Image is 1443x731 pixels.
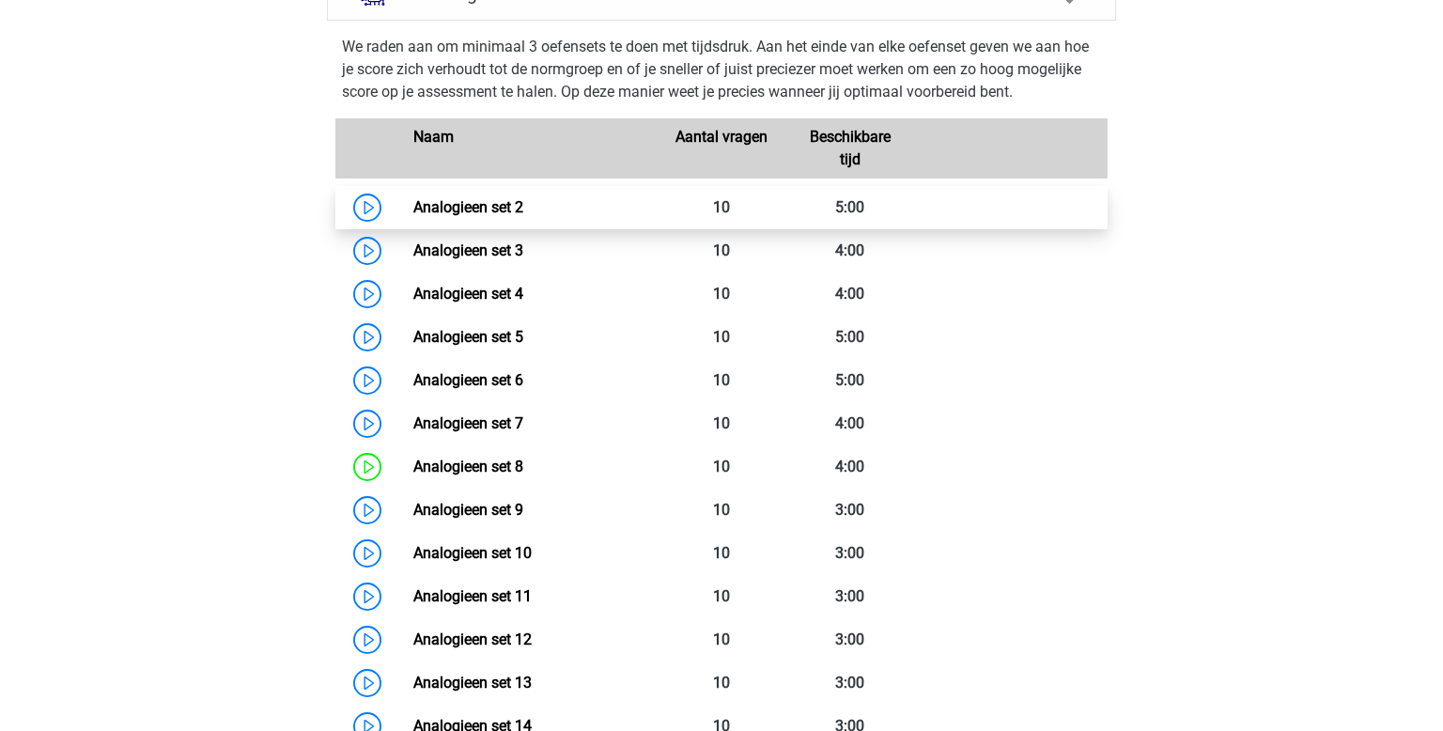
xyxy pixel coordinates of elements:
[413,458,523,475] a: Analogieen set 8
[413,587,532,605] a: Analogieen set 11
[413,328,523,346] a: Analogieen set 5
[413,630,532,648] a: Analogieen set 12
[413,501,523,519] a: Analogieen set 9
[657,126,785,171] div: Aantal vragen
[413,285,523,303] a: Analogieen set 4
[413,674,532,692] a: Analogieen set 13
[413,241,523,259] a: Analogieen set 3
[785,126,914,171] div: Beschikbare tijd
[413,544,532,562] a: Analogieen set 10
[413,371,523,389] a: Analogieen set 6
[413,414,523,432] a: Analogieen set 7
[342,36,1101,103] p: We raden aan om minimaal 3 oefensets te doen met tijdsdruk. Aan het einde van elke oefenset geven...
[399,126,657,171] div: Naam
[413,198,523,216] a: Analogieen set 2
